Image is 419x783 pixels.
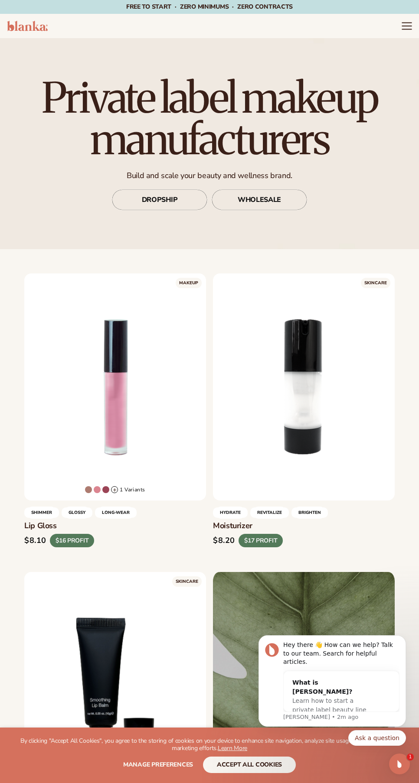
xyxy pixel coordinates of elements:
[295,507,324,519] span: BRIGHTEN
[254,507,285,519] span: REVITALIZE
[212,189,307,210] a: WHOLESALE
[28,507,56,519] span: Shimmer
[175,3,177,11] span: ·
[126,3,171,11] span: Free to start
[123,760,193,769] span: Manage preferences
[237,3,293,11] span: ZERO contracts
[402,21,412,31] summary: Menu
[180,3,229,11] span: ZERO minimums
[112,189,207,210] a: DROPSHIP
[232,3,234,11] span: ·
[56,537,88,545] span: $16 PROFIT
[213,520,252,531] span: Moisturizer
[246,633,419,779] iframe: Intercom notifications message
[42,72,377,166] span: Private label makeup manufacturers
[213,535,235,546] span: $8.20
[24,520,57,531] span: Lip Gloss
[24,535,46,546] span: $8.10
[203,757,296,773] button: accept all cookies
[20,737,399,752] span: By clicking "Accept All Cookies", you agree to the storing of cookies on your device to enhance s...
[127,170,292,181] span: Build and scale your beauty and wellness brand.
[123,757,193,773] button: Manage preferences
[218,744,247,752] a: Learn More
[98,507,133,519] span: LONG-WEAR
[65,507,89,519] span: GLOSSY
[389,754,410,774] iframe: Intercom live chat
[409,754,412,760] span: 1
[244,537,277,545] span: $17 PROFIT
[216,507,244,519] span: HYDRATE
[7,21,48,31] img: logo
[217,760,282,769] span: accept all cookies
